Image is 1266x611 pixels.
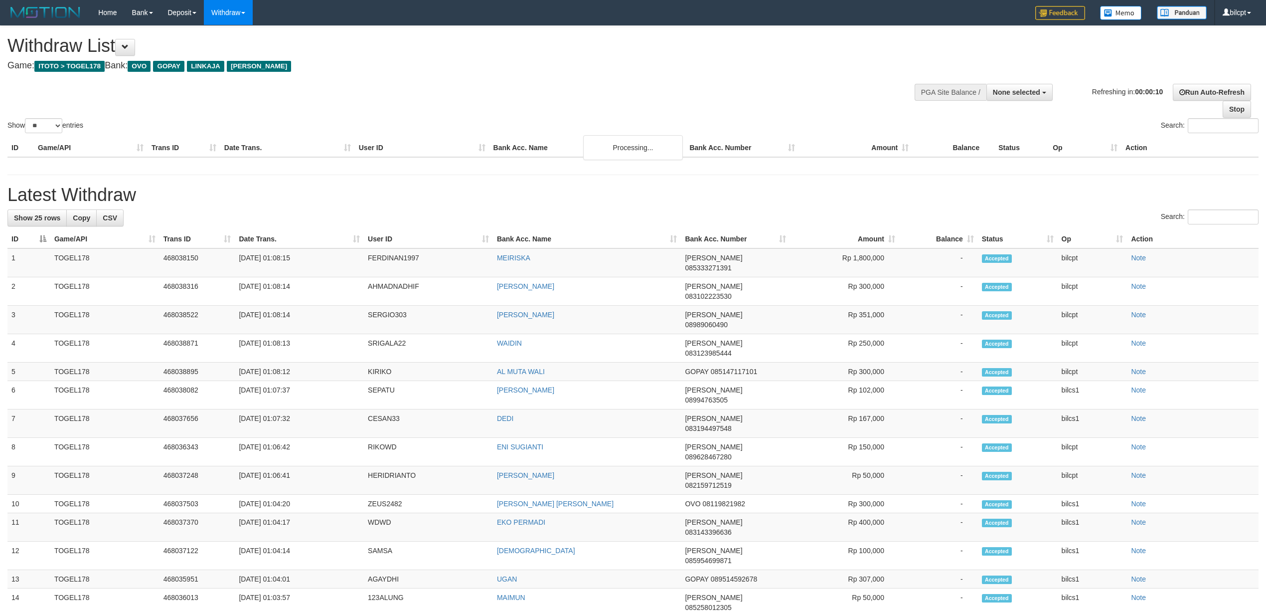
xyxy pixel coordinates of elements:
span: [PERSON_NAME] [685,518,742,526]
td: SEPATU [364,381,493,409]
span: Copy [73,214,90,222]
td: bilcpt [1058,466,1127,495]
th: Balance: activate to sort column ascending [899,230,978,248]
span: LINKAJA [187,61,224,72]
span: Copy 08119821982 to clipboard [702,500,745,508]
td: 8 [7,438,50,466]
a: Note [1131,311,1146,319]
img: Feedback.jpg [1035,6,1085,20]
td: [DATE] 01:04:17 [235,513,364,542]
a: [PERSON_NAME] [497,282,554,290]
th: ID [7,139,34,157]
a: Note [1131,282,1146,290]
a: Show 25 rows [7,209,67,226]
td: bilcs1 [1058,542,1127,570]
a: Run Auto-Refresh [1173,84,1251,101]
span: Accepted [982,547,1012,556]
td: Rp 351,000 [790,306,899,334]
td: 5 [7,363,50,381]
span: Copy 085954699871 to clipboard [685,557,731,565]
td: 468038895 [159,363,235,381]
th: Status: activate to sort column ascending [978,230,1058,248]
th: Action [1127,230,1259,248]
th: Trans ID [148,139,220,157]
td: TOGEL178 [50,409,159,438]
td: - [899,248,978,277]
span: [PERSON_NAME] [685,282,742,290]
td: [DATE] 01:08:12 [235,363,364,381]
td: - [899,542,978,570]
td: [DATE] 01:04:01 [235,570,364,589]
span: CSV [103,214,117,222]
strong: 00:00:10 [1135,87,1163,95]
a: Note [1131,414,1146,422]
a: AL MUTA WALI [497,368,545,376]
td: bilcpt [1058,306,1127,334]
td: Rp 1,800,000 [790,248,899,277]
td: Rp 167,000 [790,409,899,438]
td: [DATE] 01:04:14 [235,542,364,570]
td: 2 [7,277,50,306]
td: TOGEL178 [50,334,159,363]
td: bilcpt [1058,363,1127,381]
td: 6 [7,381,50,409]
th: Date Trans. [220,139,355,157]
td: - [899,334,978,363]
a: UGAN [497,575,517,583]
span: Accepted [982,254,1012,263]
td: [DATE] 01:06:42 [235,438,364,466]
td: RIKOWD [364,438,493,466]
th: Status [994,139,1049,157]
td: 1 [7,248,50,277]
h1: Withdraw List [7,36,834,56]
span: Copy 089628467280 to clipboard [685,453,731,461]
span: Copy 08989060490 to clipboard [685,321,728,329]
th: User ID [355,139,489,157]
td: - [899,513,978,542]
td: TOGEL178 [50,495,159,513]
select: Showentries [25,118,62,133]
span: OVO [128,61,151,72]
td: - [899,306,978,334]
td: 468038082 [159,381,235,409]
td: [DATE] 01:06:41 [235,466,364,495]
th: Trans ID: activate to sort column ascending [159,230,235,248]
td: 10 [7,495,50,513]
span: Accepted [982,472,1012,480]
td: TOGEL178 [50,363,159,381]
th: Amount: activate to sort column ascending [790,230,899,248]
td: FERDINAN1997 [364,248,493,277]
a: Note [1131,547,1146,555]
td: 468038316 [159,277,235,306]
a: WAIDIN [497,339,522,347]
span: Copy 08994763505 to clipboard [685,396,728,404]
img: panduan.png [1157,6,1207,19]
td: [DATE] 01:08:14 [235,306,364,334]
td: 468038150 [159,248,235,277]
span: [PERSON_NAME] [685,386,742,394]
th: Bank Acc. Name: activate to sort column ascending [493,230,681,248]
a: Note [1131,594,1146,602]
td: bilcpt [1058,334,1127,363]
span: Accepted [982,443,1012,452]
td: 468037503 [159,495,235,513]
span: Copy 083123985444 to clipboard [685,349,731,357]
a: EKO PERMADI [497,518,545,526]
td: 4 [7,334,50,363]
h1: Latest Withdraw [7,185,1259,205]
td: SAMSA [364,542,493,570]
th: Op: activate to sort column ascending [1058,230,1127,248]
input: Search: [1188,209,1259,224]
span: [PERSON_NAME] [685,339,742,347]
td: [DATE] 01:07:37 [235,381,364,409]
td: - [899,438,978,466]
td: bilcpt [1058,277,1127,306]
td: - [899,277,978,306]
span: ITOTO > TOGEL178 [34,61,105,72]
span: OVO [685,500,700,508]
a: ENI SUGIANTI [497,443,543,451]
td: - [899,381,978,409]
th: Bank Acc. Name [489,139,686,157]
td: TOGEL178 [50,381,159,409]
span: Accepted [982,368,1012,377]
